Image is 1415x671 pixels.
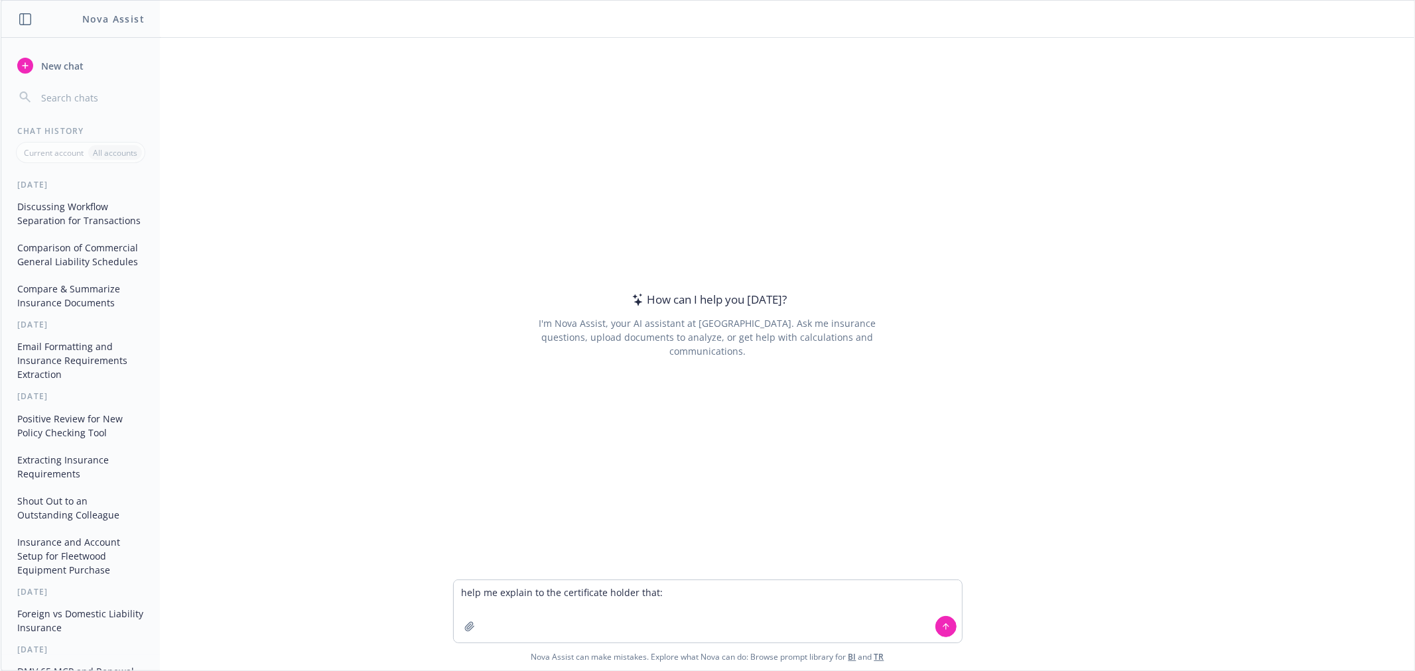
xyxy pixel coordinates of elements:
[12,196,149,231] button: Discussing Workflow Separation for Transactions
[848,651,856,662] a: BI
[12,335,149,385] button: Email Formatting and Insurance Requirements Extraction
[874,651,884,662] a: TR
[12,449,149,485] button: Extracting Insurance Requirements
[38,59,84,73] span: New chat
[12,278,149,314] button: Compare & Summarize Insurance Documents
[93,147,137,158] p: All accounts
[12,237,149,273] button: Comparison of Commercial General Liability Schedules
[1,179,160,190] div: [DATE]
[1,586,160,597] div: [DATE]
[1,391,160,402] div: [DATE]
[12,603,149,639] button: Foreign vs Domestic Liability Insurance
[521,316,894,358] div: I'm Nova Assist, your AI assistant at [GEOGRAPHIC_DATA]. Ask me insurance questions, upload docum...
[12,54,149,78] button: New chat
[38,88,144,107] input: Search chats
[628,291,787,308] div: How can I help you [DATE]?
[6,643,1409,670] span: Nova Assist can make mistakes. Explore what Nova can do: Browse prompt library for and
[24,147,84,158] p: Current account
[454,580,962,642] textarea: help me explain to the certificate holder that:
[82,12,145,26] h1: Nova Assist
[12,408,149,444] button: Positive Review for New Policy Checking Tool
[1,125,160,137] div: Chat History
[12,531,149,581] button: Insurance and Account Setup for Fleetwood Equipment Purchase
[1,319,160,330] div: [DATE]
[12,490,149,526] button: Shout Out to an Outstanding Colleague
[1,644,160,655] div: [DATE]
